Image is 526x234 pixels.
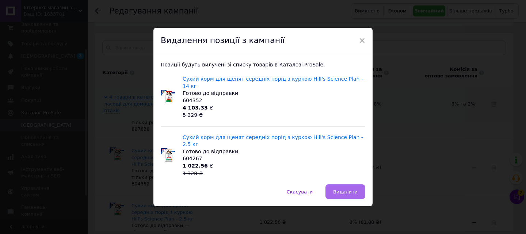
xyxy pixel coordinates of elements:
div: Готово до відправки [183,148,365,156]
div: Готово до відправки [183,90,365,97]
span: Скасувати [287,189,313,195]
div: Позиції будуть вилучені зі списку товарів в Каталозі ProSale. [153,54,373,185]
span: × [359,34,365,47]
span: 604352 [183,97,202,103]
div: Видалення позиції з кампанії [153,28,373,54]
b: 4 103.33 [183,105,208,111]
a: Сухий корм для щенят середніх порід з куркою Hill's Science Plan - 14 кг [183,76,363,89]
img: Сухий корм для щенят середніх порід з куркою Hill's Science Plan - 14 кг [161,90,175,104]
span: 604267 [183,156,202,161]
div: ₴ [183,162,365,177]
b: 1 022.56 [183,163,208,169]
span: 5 329 ₴ [183,112,203,118]
span: 1 328 ₴ [183,170,203,176]
button: Скасувати [279,184,320,199]
span: Видалити [333,189,358,195]
div: ₴ [183,104,365,119]
button: Видалити [325,184,365,199]
img: Сухий корм для щенят середніх порід з куркою Hill's Science Plan - 2.5 кг [161,148,175,163]
a: Сухий корм для щенят середніх порід з куркою Hill's Science Plan - 2.5 кг [183,134,363,147]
